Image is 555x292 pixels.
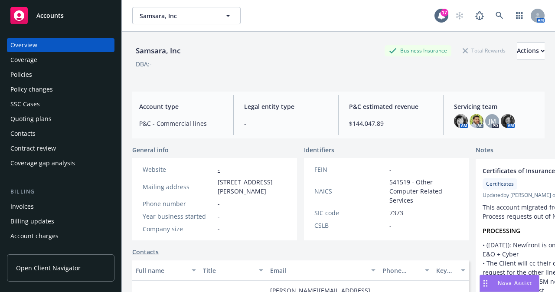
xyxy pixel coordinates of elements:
span: Nova Assist [498,279,532,287]
span: Notes [476,145,493,156]
button: Key contact [433,260,469,281]
div: Business Insurance [385,45,451,56]
button: Title [199,260,267,281]
div: Mailing address [143,182,214,191]
div: Key contact [436,266,456,275]
div: Website [143,165,214,174]
a: Policy changes [7,82,114,96]
a: Overview [7,38,114,52]
div: Billing updates [10,214,54,228]
span: Open Client Navigator [16,263,81,272]
a: Billing updates [7,214,114,228]
div: SSC Cases [10,97,40,111]
button: Phone number [379,260,433,281]
button: Actions [517,42,545,59]
a: Installment plans [7,244,114,258]
div: 17 [441,9,448,16]
a: Start snowing [451,7,468,24]
a: Switch app [511,7,528,24]
div: Billing [7,187,114,196]
div: Drag to move [480,275,491,292]
div: Title [203,266,254,275]
span: 541519 - Other Computer Related Services [389,177,458,205]
div: Phone number [143,199,214,208]
a: Contract review [7,141,114,155]
a: - [218,165,220,174]
span: - [218,212,220,221]
button: Email [267,260,379,281]
a: Report a Bug [471,7,488,24]
span: Legal entity type [244,102,328,111]
a: Accounts [7,3,114,28]
a: Search [491,7,508,24]
span: Servicing team [454,102,538,111]
a: Account charges [7,229,114,243]
span: [STREET_ADDRESS][PERSON_NAME] [218,177,287,196]
span: 7373 [389,208,403,217]
div: Invoices [10,200,34,213]
div: DBA: - [136,59,152,69]
div: CSLB [314,221,386,230]
a: Contacts [132,247,159,256]
strong: PROCESSING [483,226,520,235]
div: Contacts [10,127,36,141]
div: Full name [136,266,186,275]
a: Contacts [7,127,114,141]
a: Coverage [7,53,114,67]
span: P&C estimated revenue [349,102,433,111]
a: Coverage gap analysis [7,156,114,170]
a: Policies [7,68,114,82]
button: Full name [132,260,199,281]
div: NAICS [314,187,386,196]
div: Quoting plans [10,112,52,126]
div: Contract review [10,141,56,155]
span: Samsara, Inc [140,11,215,20]
div: Company size [143,224,214,233]
span: - [218,224,220,233]
div: Coverage gap analysis [10,156,75,170]
div: Samsara, Inc [132,45,184,56]
span: P&C - Commercial lines [139,119,223,128]
img: photo [454,114,468,128]
span: Accounts [36,12,64,19]
div: Email [270,266,366,275]
span: Certificates [486,180,514,188]
a: SSC Cases [7,97,114,111]
div: Total Rewards [458,45,510,56]
div: SIC code [314,208,386,217]
div: Account charges [10,229,59,243]
span: General info [132,145,169,154]
div: Year business started [143,212,214,221]
a: Invoices [7,200,114,213]
span: - [389,221,392,230]
span: Account type [139,102,223,111]
div: Actions [517,43,545,59]
button: Samsara, Inc [132,7,241,24]
img: photo [501,114,515,128]
span: JM [489,117,496,126]
span: - [244,119,328,128]
div: Coverage [10,53,37,67]
div: Policy changes [10,82,53,96]
a: Quoting plans [7,112,114,126]
span: Identifiers [304,145,334,154]
div: Phone number [382,266,420,275]
div: Overview [10,38,37,52]
button: Nova Assist [480,275,539,292]
div: Installment plans [10,244,61,258]
img: photo [470,114,483,128]
div: FEIN [314,165,386,174]
span: - [389,165,392,174]
div: Policies [10,68,32,82]
span: $144,047.89 [349,119,433,128]
span: - [218,199,220,208]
